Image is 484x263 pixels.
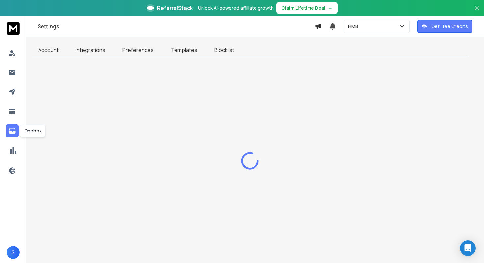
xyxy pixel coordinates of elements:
[20,125,46,137] div: Onebox
[38,22,315,30] h1: Settings
[208,44,241,57] a: Blocklist
[417,20,472,33] button: Get Free Credits
[116,44,160,57] a: Preferences
[198,5,274,11] p: Unlock AI-powered affiliate growth
[276,2,338,14] button: Claim Lifetime Deal→
[460,240,476,256] div: Open Intercom Messenger
[431,23,468,30] p: Get Free Credits
[69,44,112,57] a: Integrations
[7,246,20,259] button: S
[348,23,361,30] p: HMB
[473,4,481,20] button: Close banner
[32,44,65,57] a: Account
[164,44,204,57] a: Templates
[328,5,333,11] span: →
[157,4,193,12] span: ReferralStack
